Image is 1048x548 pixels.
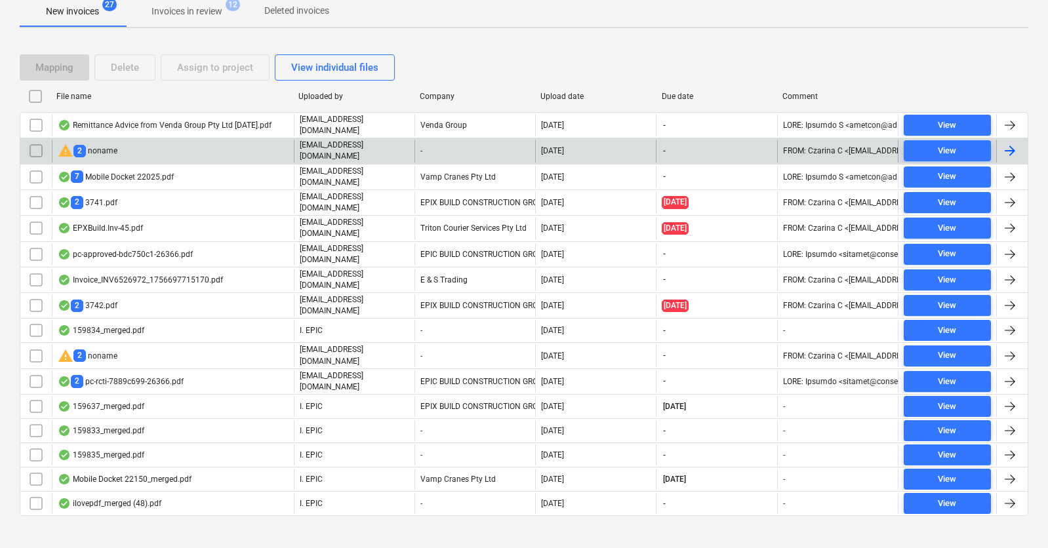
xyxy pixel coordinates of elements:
button: View [904,115,991,136]
span: [DATE] [662,474,687,485]
div: [DATE] [541,402,564,411]
div: 3742.pdf [58,300,117,312]
div: [DATE] [541,450,564,460]
div: [DATE] [541,224,564,233]
div: ilovepdf_merged (48).pdf [58,498,161,509]
div: - [414,140,535,162]
p: [EMAIL_ADDRESS][DOMAIN_NAME] [300,140,409,162]
p: [EMAIL_ADDRESS][DOMAIN_NAME] [300,344,409,366]
div: [DATE] [541,172,564,182]
span: - [662,350,667,361]
div: Triton Courier Services Pty Ltd [414,217,535,239]
div: - [783,499,785,508]
div: Remittance Advice from Venda Group Pty Ltd [DATE].pdf [58,120,272,130]
div: View [938,195,956,210]
div: View [938,221,956,236]
span: - [662,376,667,387]
div: - [414,493,535,514]
p: [EMAIL_ADDRESS][DOMAIN_NAME] [300,370,409,393]
div: pc-rcti-7889c699-26366.pdf [58,375,184,387]
p: New invoices [46,5,99,18]
div: OCR finished [58,450,71,460]
span: - [662,325,667,336]
p: [EMAIL_ADDRESS][DOMAIN_NAME] [300,294,409,317]
div: Mobile Docket 22025.pdf [58,170,174,183]
div: View [938,118,956,133]
div: Due date [662,92,773,101]
div: OCR finished [58,300,71,311]
div: [DATE] [541,499,564,508]
button: View [904,166,991,187]
p: [EMAIL_ADDRESS][DOMAIN_NAME] [300,243,409,265]
div: View [938,374,956,389]
div: EPIC BUILD CONSTRUCTION GROUP [414,243,535,265]
button: View individual files [275,54,395,81]
div: OCR finished [58,325,71,336]
span: 2 [71,300,83,312]
button: View [904,493,991,514]
div: [DATE] [541,250,564,259]
p: I. EPIC [300,498,323,509]
span: - [662,146,667,157]
div: [DATE] [541,377,564,386]
div: OCR finished [58,401,71,412]
div: View [938,448,956,463]
p: [EMAIL_ADDRESS][DOMAIN_NAME] [300,191,409,214]
div: View [938,399,956,414]
p: I. EPIC [300,450,323,461]
div: OCR finished [58,425,71,436]
p: [EMAIL_ADDRESS][DOMAIN_NAME] [300,269,409,291]
iframe: Chat Widget [982,485,1048,548]
div: EPIX BUILD CONSTRUCTION GROUP PTY LTD [414,191,535,214]
button: View [904,396,991,417]
div: EPIX BUILD CONSTRUCTION GROUP PTY LTD [414,396,535,417]
span: 2 [71,196,83,208]
div: View [938,348,956,363]
button: View [904,420,991,441]
div: - [783,475,785,484]
div: File name [56,92,288,101]
div: [DATE] [541,146,564,155]
span: warning [58,348,73,364]
div: - [783,326,785,335]
span: - [662,248,667,260]
div: Vamp Cranes Pty Ltd [414,469,535,490]
span: [DATE] [662,196,689,208]
div: - [783,450,785,460]
div: pc-approved-bdc750c1-26366.pdf [58,249,193,260]
div: noname [58,348,117,364]
button: View [904,269,991,290]
button: View [904,371,991,392]
div: - [414,344,535,366]
p: I. EPIC [300,325,323,336]
div: EPIC BUILD CONSTRUCTION GROUP [414,370,535,393]
button: View [904,320,991,341]
button: View [904,192,991,213]
p: I. EPIC [300,401,323,412]
div: 159835_merged.pdf [58,450,144,460]
div: [DATE] [541,121,564,130]
span: 2 [73,145,86,157]
div: OCR finished [58,120,71,130]
div: OCR finished [58,275,71,285]
div: View [938,496,956,511]
div: View individual files [291,59,378,76]
div: OCR finished [58,172,71,182]
p: [EMAIL_ADDRESS][DOMAIN_NAME] [300,166,409,188]
div: OCR finished [58,376,71,387]
span: 7 [71,170,83,183]
p: I. EPIC [300,425,323,437]
div: View [938,323,956,338]
span: - [662,425,667,437]
div: EPXBuild.Inv-45.pdf [58,223,143,233]
div: OCR finished [58,498,71,509]
div: Mobile Docket 22150_merged.pdf [58,474,191,484]
div: [DATE] [541,426,564,435]
button: View [904,218,991,239]
div: OCR finished [58,223,71,233]
p: I. EPIC [300,474,323,485]
p: [EMAIL_ADDRESS][DOMAIN_NAME] [300,114,409,136]
div: Upload date [540,92,651,101]
div: - [414,420,535,441]
div: E & S Trading [414,269,535,291]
